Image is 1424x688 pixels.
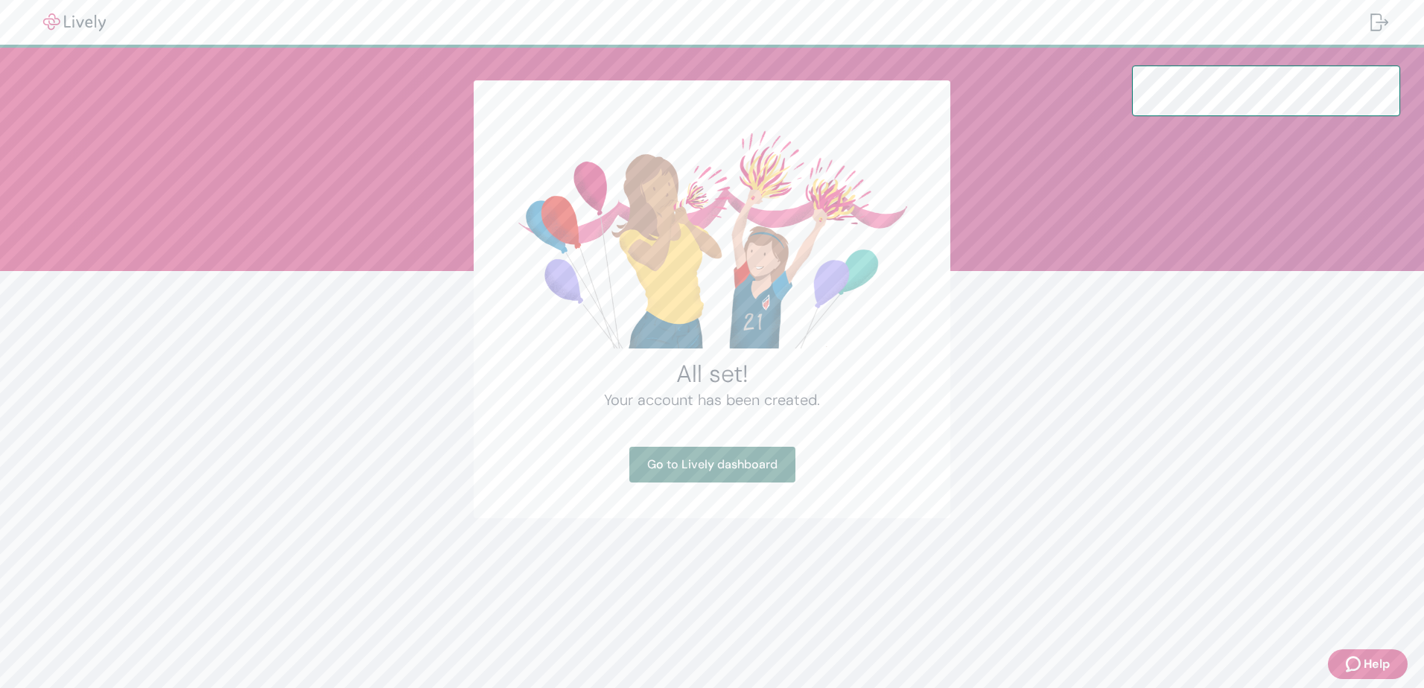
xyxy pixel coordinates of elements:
[1328,649,1408,679] button: Zendesk support iconHelp
[1364,655,1390,673] span: Help
[33,13,116,31] img: Lively
[1346,655,1364,673] svg: Zendesk support icon
[1358,4,1400,40] button: Log out
[509,389,915,411] h4: Your account has been created.
[509,359,915,389] h2: All set!
[629,447,795,482] a: Go to Lively dashboard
